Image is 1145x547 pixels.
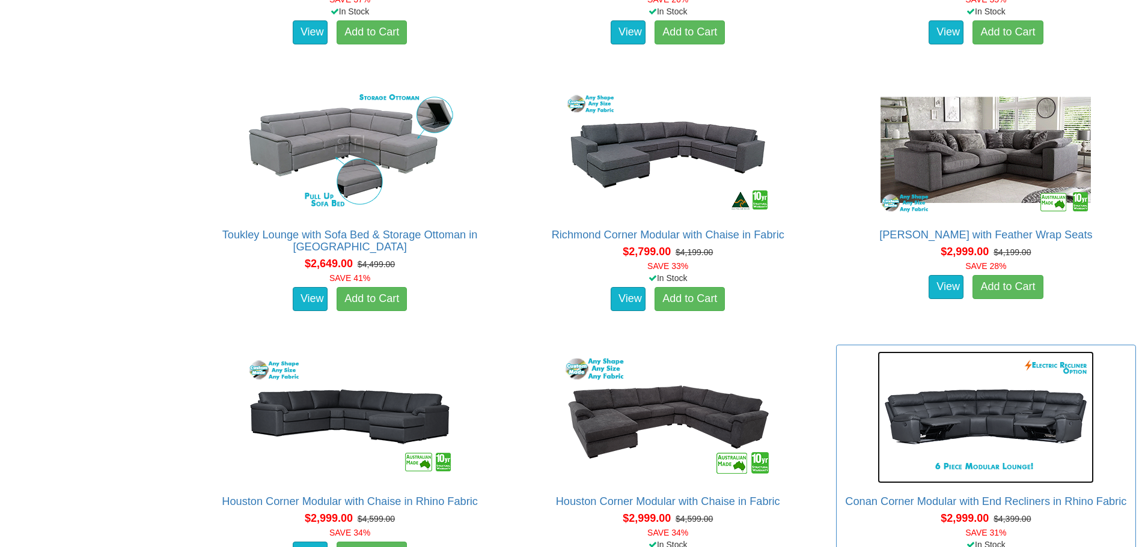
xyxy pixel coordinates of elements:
[516,5,820,17] div: In Stock
[611,287,646,311] a: View
[647,528,688,537] font: SAVE 34%
[556,495,780,507] a: Houston Corner Modular with Chaise in Fabric
[834,5,1138,17] div: In Stock
[337,287,407,311] a: Add to Cart
[305,512,353,524] span: $2,999.00
[647,261,688,271] font: SAVE 33%
[845,495,1126,507] a: Conan Corner Modular with End Recliners in Rhino Fabric
[655,20,725,44] a: Add to Cart
[560,85,776,217] img: Richmond Corner Modular with Chaise in Fabric
[358,514,395,524] del: $4,599.00
[329,273,370,283] font: SAVE 41%
[358,259,395,269] del: $4,499.00
[242,351,458,483] img: Houston Corner Modular with Chaise in Rhino Fabric
[929,275,963,299] a: View
[676,514,713,524] del: $4,599.00
[994,247,1031,257] del: $4,199.00
[972,20,1043,44] a: Add to Cart
[552,229,784,241] a: Richmond Corner Modular with Chaise in Fabric
[623,246,671,258] span: $2,799.00
[197,5,502,17] div: In Stock
[329,528,370,537] font: SAVE 34%
[222,229,478,253] a: Toukley Lounge with Sofa Bed & Storage Ottoman in [GEOGRAPHIC_DATA]
[965,528,1006,537] font: SAVE 31%
[965,261,1006,271] font: SAVE 28%
[293,20,328,44] a: View
[972,275,1043,299] a: Add to Cart
[879,229,1092,241] a: [PERSON_NAME] with Feather Wrap Seats
[941,512,989,524] span: $2,999.00
[305,258,353,270] span: $2,649.00
[222,495,478,507] a: Houston Corner Modular with Chaise in Rhino Fabric
[676,247,713,257] del: $4,199.00
[560,351,776,483] img: Houston Corner Modular with Chaise in Fabric
[611,20,646,44] a: View
[516,272,820,284] div: In Stock
[929,20,963,44] a: View
[623,512,671,524] span: $2,999.00
[878,351,1094,483] img: Conan Corner Modular with End Recliners in Rhino Fabric
[655,287,725,311] a: Add to Cart
[878,85,1094,217] img: Erika Corner with Feather Wrap Seats
[242,85,458,217] img: Toukley Lounge with Sofa Bed & Storage Ottoman in Fabric
[337,20,407,44] a: Add to Cart
[994,514,1031,524] del: $4,399.00
[941,246,989,258] span: $2,999.00
[293,287,328,311] a: View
